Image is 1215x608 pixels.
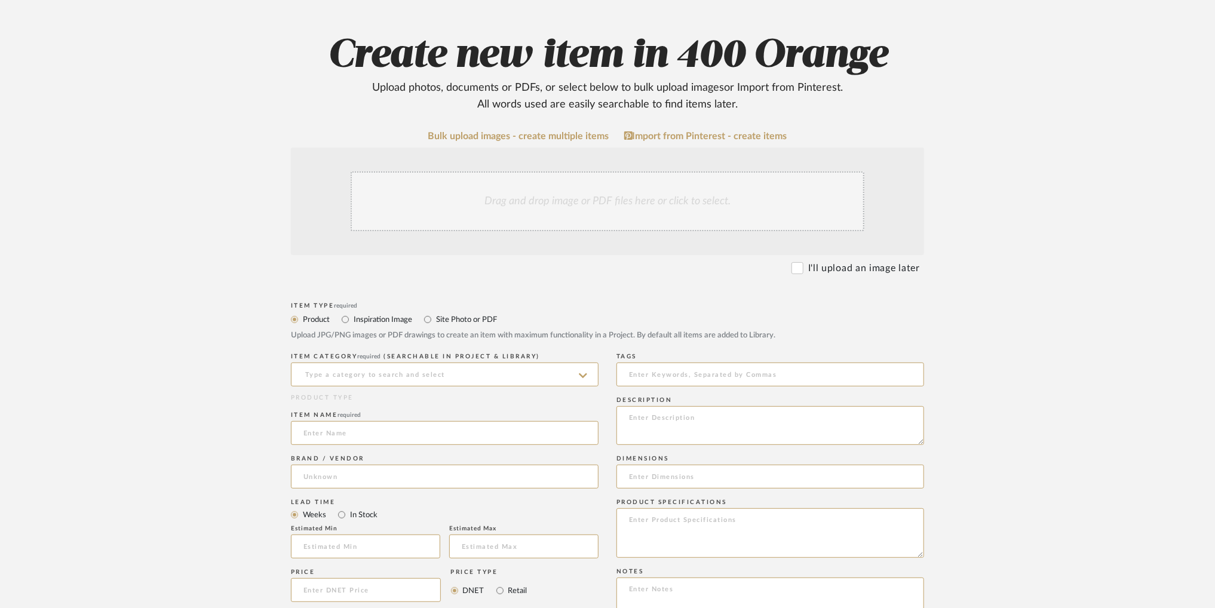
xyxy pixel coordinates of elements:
label: Retail [507,584,527,597]
mat-radio-group: Select item type [291,507,599,522]
div: Dimensions [616,455,924,462]
mat-radio-group: Select price type [451,578,527,602]
input: Enter DNET Price [291,578,441,602]
label: DNET [462,584,484,597]
div: Price [291,569,441,576]
label: Inspiration Image [352,313,412,326]
input: Enter Name [291,421,599,445]
input: Type a category to search and select [291,363,599,386]
div: Upload JPG/PNG images or PDF drawings to create an item with maximum functionality in a Project. ... [291,330,924,342]
a: Bulk upload images - create multiple items [428,131,609,142]
label: In Stock [349,508,378,521]
span: required [338,412,361,418]
a: Import from Pinterest - create items [624,131,787,142]
div: Estimated Max [449,525,599,532]
span: (Searchable in Project & Library) [384,354,541,360]
div: Tags [616,353,924,360]
div: Item name [291,412,599,419]
label: Site Photo or PDF [435,313,497,326]
mat-radio-group: Select item type [291,312,924,327]
label: Product [302,313,330,326]
div: Item Type [291,302,924,309]
div: Estimated Min [291,525,440,532]
div: Notes [616,568,924,575]
div: PRODUCT TYPE [291,394,599,403]
div: Brand / Vendor [291,455,599,462]
span: required [358,354,381,360]
label: I'll upload an image later [808,261,920,275]
div: Description [616,397,924,404]
span: required [335,303,358,309]
div: ITEM CATEGORY [291,353,599,360]
input: Enter Keywords, Separated by Commas [616,363,924,386]
div: Price Type [451,569,527,576]
h2: Create new item in 400 Orange [227,32,988,113]
input: Enter Dimensions [616,465,924,489]
input: Estimated Min [291,535,440,558]
label: Weeks [302,508,326,521]
input: Unknown [291,465,599,489]
div: Upload photos, documents or PDFs, or select below to bulk upload images or Import from Pinterest ... [363,79,852,113]
div: Product Specifications [616,499,924,506]
div: Lead Time [291,499,599,506]
input: Estimated Max [449,535,599,558]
